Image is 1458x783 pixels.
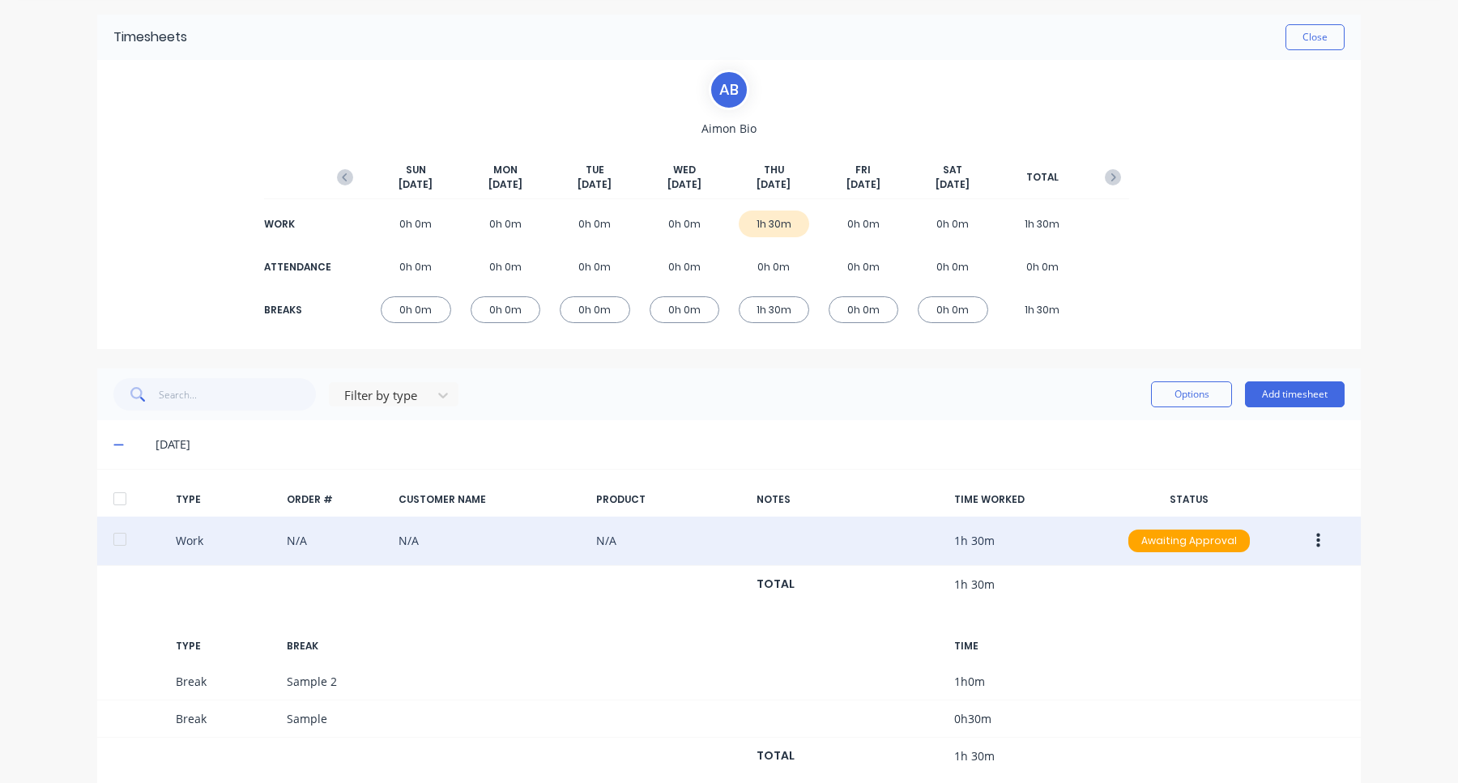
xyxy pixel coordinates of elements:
div: Awaiting Approval [1128,530,1250,552]
button: Close [1285,24,1345,50]
span: [DATE] [488,177,522,192]
div: ORDER # [287,492,386,507]
div: 1h 30m [1008,296,1078,323]
div: TIME [954,639,1102,653]
div: 0h 0m [471,253,541,280]
div: 0h 0m [471,211,541,237]
span: Aimon Bio [701,120,757,137]
div: [DATE] [156,436,1345,453]
div: BREAKS [264,303,329,317]
div: 0h 0m [381,211,451,237]
div: 1h 30m [739,211,809,237]
div: 0h 0m [739,253,809,280]
div: ATTENDANCE [264,260,329,274]
div: STATUS [1115,492,1263,507]
div: A B [709,70,749,110]
span: [DATE] [757,177,791,192]
span: SAT [943,163,962,177]
div: CUSTOMER NAME [399,492,583,507]
span: SUN [406,163,426,177]
div: 0h 0m [560,211,630,237]
div: 0h 0m [560,296,630,323]
div: 0h 0m [560,253,630,280]
div: 0h 0m [650,296,720,323]
div: 0h 0m [650,211,720,237]
span: [DATE] [667,177,701,192]
span: TOTAL [1026,170,1059,185]
div: 0h 0m [918,296,988,323]
div: 0h 0m [829,296,899,323]
div: TIME WORKED [954,492,1102,507]
div: 0h 0m [471,296,541,323]
div: 0h 0m [381,296,451,323]
div: TYPE [176,492,275,507]
button: Options [1151,381,1232,407]
div: 0h 0m [650,253,720,280]
span: [DATE] [578,177,612,192]
div: TYPE [176,639,275,653]
span: [DATE] [399,177,433,192]
div: 0h 0m [918,211,988,237]
span: MON [493,163,518,177]
div: NOTES [757,492,941,507]
span: FRI [855,163,871,177]
div: BREAK [287,639,386,653]
span: TUE [586,163,604,177]
div: 1h 30m [739,296,809,323]
div: WORK [264,217,329,232]
button: Add timesheet [1245,381,1345,407]
div: PRODUCT [596,492,744,507]
span: [DATE] [846,177,880,192]
div: Timesheets [113,28,187,47]
div: 0h 0m [829,211,899,237]
div: 1h 30m [1008,211,1078,237]
div: 0h 0m [381,253,451,280]
span: [DATE] [936,177,970,192]
div: 0h 0m [1008,253,1078,280]
div: 0h 0m [918,253,988,280]
span: WED [673,163,696,177]
input: Search... [159,378,317,411]
span: THU [764,163,784,177]
div: 0h 0m [829,253,899,280]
